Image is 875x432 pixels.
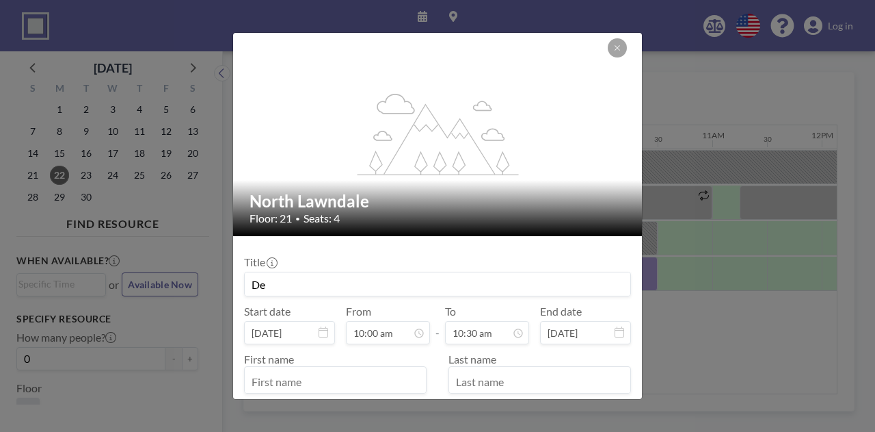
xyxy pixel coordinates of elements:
label: To [445,305,456,318]
h2: North Lawndale [250,191,627,212]
label: From [346,305,371,318]
label: Last name [448,353,496,366]
span: - [435,309,440,340]
input: Guest reservation [245,272,630,296]
input: Last name [449,370,630,393]
input: First name [245,370,426,393]
span: • [295,214,300,224]
label: Start date [244,305,291,318]
span: Floor: 21 [250,212,292,225]
label: First name [244,353,294,366]
label: End date [540,305,582,318]
g: flex-grow: 1.2; [358,92,519,175]
span: Seats: 4 [304,212,340,225]
label: Title [244,255,276,269]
